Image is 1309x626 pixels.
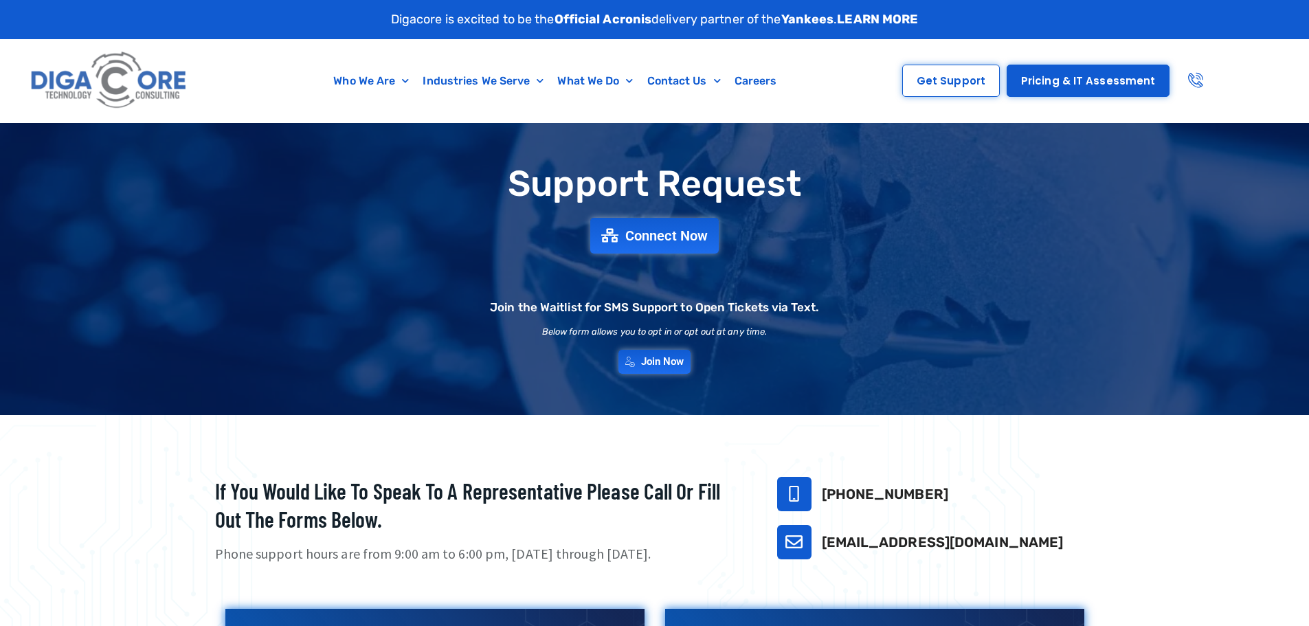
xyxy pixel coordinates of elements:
[391,10,919,29] p: Digacore is excited to be the delivery partner of the .
[542,327,768,336] h2: Below form allows you to opt in or opt out at any time.
[777,477,812,511] a: 732-646-5725
[550,65,640,97] a: What We Do
[822,486,948,502] a: [PHONE_NUMBER]
[490,302,819,313] h2: Join the Waitlist for SMS Support to Open Tickets via Text.
[555,12,652,27] strong: Official Acronis
[27,46,192,115] img: Digacore logo 1
[777,525,812,559] a: support@digacore.com
[625,229,708,243] span: Connect Now
[822,534,1064,550] a: [EMAIL_ADDRESS][DOMAIN_NAME]
[215,544,743,564] p: Phone support hours are from 9:00 am to 6:00 pm, [DATE] through [DATE].
[641,357,684,367] span: Join Now
[728,65,784,97] a: Careers
[326,65,416,97] a: Who We Are
[837,12,918,27] a: LEARN MORE
[590,218,719,254] a: Connect Now
[917,76,985,86] span: Get Support
[781,12,834,27] strong: Yankees
[1021,76,1155,86] span: Pricing & IT Assessment
[618,350,691,374] a: Join Now
[1007,65,1170,97] a: Pricing & IT Assessment
[215,477,743,534] h2: If you would like to speak to a representative please call or fill out the forms below.
[416,65,550,97] a: Industries We Serve
[902,65,1000,97] a: Get Support
[640,65,728,97] a: Contact Us
[181,164,1129,203] h1: Support Request
[258,65,853,97] nav: Menu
